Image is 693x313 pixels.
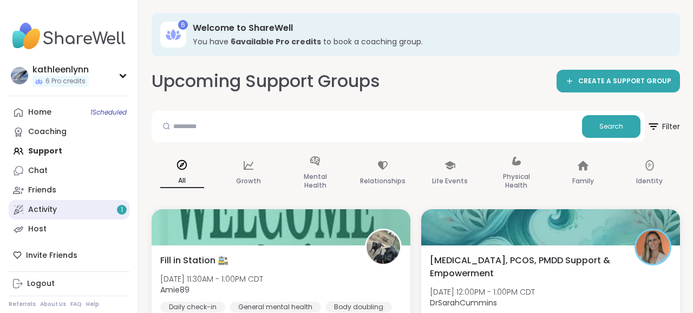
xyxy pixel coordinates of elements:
a: Help [86,301,99,308]
span: CREATE A SUPPORT GROUP [578,77,671,86]
div: Invite Friends [9,245,129,265]
div: Friends [28,185,56,196]
h3: Welcome to ShareWell [193,22,665,34]
button: Search [582,115,640,138]
a: Friends [9,181,129,200]
a: Logout [9,274,129,294]
b: 6 available Pro credit s [231,36,321,47]
h3: You have to book a coaching group. [193,36,665,47]
p: Identity [636,175,663,188]
div: Logout [27,278,55,289]
span: Search [599,122,623,131]
p: Life Events [432,175,468,188]
a: Host [9,219,129,239]
span: Fill in Station 🚉 [160,254,228,267]
b: Amie89 [160,284,189,295]
p: Mental Health [293,170,337,192]
p: Growth [236,175,261,188]
a: CREATE A SUPPORT GROUP [557,70,680,92]
a: Referrals [9,301,36,308]
p: All [160,174,204,188]
a: FAQ [70,301,82,308]
p: Relationships [360,175,406,188]
div: Daily check-in [160,302,225,312]
span: [DATE] 12:00PM - 1:00PM CDT [430,287,535,297]
img: kathleenlynn [11,67,28,84]
div: 6 [178,20,188,30]
div: Chat [28,165,48,176]
div: kathleenlynn [32,64,89,76]
img: Amie89 [367,230,400,264]
div: Coaching [28,126,67,137]
span: [DATE] 11:30AM - 1:00PM CDT [160,274,263,284]
h2: Upcoming Support Groups [152,69,380,94]
a: Chat [9,161,129,181]
span: 1 [121,205,123,215]
p: Physical Health [494,170,538,192]
p: Family [572,175,594,188]
span: 6 Pro credits [45,77,86,86]
a: Coaching [9,122,129,142]
span: 1 Scheduled [90,108,127,117]
button: Filter [647,111,680,142]
span: Filter [647,114,680,139]
div: General mental health [230,302,321,312]
img: ShareWell Nav Logo [9,17,129,55]
span: [MEDICAL_DATA], PCOS, PMDD Support & Empowerment [430,254,623,280]
a: Home1Scheduled [9,103,129,122]
div: Host [28,224,47,235]
a: Activity1 [9,200,129,219]
div: Home [28,107,51,118]
div: Activity [28,204,57,215]
img: DrSarahCummins [636,230,670,264]
div: Body doubling [325,302,392,312]
b: DrSarahCummins [430,297,497,308]
a: About Us [40,301,66,308]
